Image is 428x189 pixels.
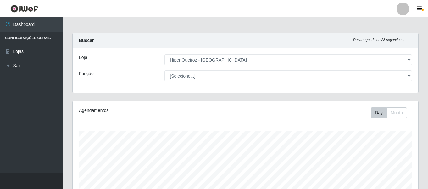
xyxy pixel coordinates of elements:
[79,107,212,114] div: Agendamentos
[79,38,94,43] strong: Buscar
[371,107,412,118] div: Toolbar with button groups
[386,107,407,118] button: Month
[79,70,94,77] label: Função
[79,54,87,61] label: Loja
[371,107,387,118] button: Day
[353,38,404,42] i: Recarregando em 28 segundos...
[10,5,38,13] img: CoreUI Logo
[371,107,407,118] div: First group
